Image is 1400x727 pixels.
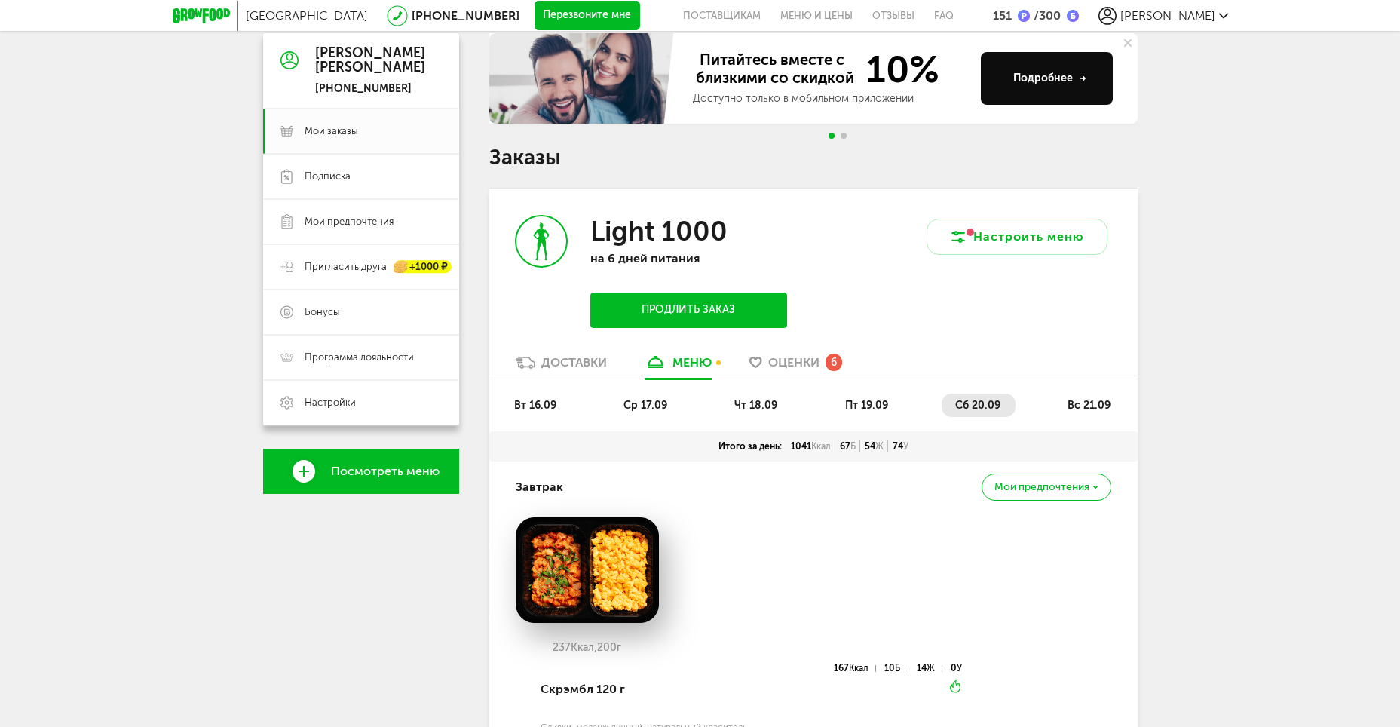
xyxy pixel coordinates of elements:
[263,109,459,154] a: Мои заказы
[742,354,850,379] a: Оценки 6
[826,354,842,370] div: 6
[875,441,884,452] span: Ж
[535,1,640,31] button: Перезвоните мне
[811,441,831,452] span: Ккал
[541,664,749,715] div: Скрэмбл 120 г
[263,154,459,199] a: Подписка
[394,261,452,274] div: +1000 ₽
[305,351,414,364] span: Программа лояльности
[637,354,719,379] a: меню
[834,665,876,672] div: 167
[305,215,394,229] span: Мои предпочтения
[305,260,387,274] span: Пригласить друга
[489,33,678,124] img: family-banner.579af9d.jpg
[829,133,835,139] span: Go to slide 1
[957,663,962,673] span: У
[541,355,607,370] div: Доставки
[305,396,356,410] span: Настройки
[263,244,459,290] a: Пригласить друга +1000 ₽
[1120,8,1215,23] span: [PERSON_NAME]
[857,51,939,88] span: 10%
[590,215,728,247] h3: Light 1000
[927,663,935,673] span: Ж
[263,335,459,380] a: Программа лояльности
[981,52,1113,105] button: Подробнее
[841,133,847,139] span: Go to slide 2
[315,82,425,96] div: [PHONE_NUMBER]
[672,355,712,370] div: меню
[514,399,556,412] span: вт 16.09
[516,473,563,502] h4: Завтрак
[993,8,1012,23] div: 151
[516,517,659,623] img: big_3rjlfb2YP8exhexx.png
[305,170,351,183] span: Подписка
[955,399,1000,412] span: сб 20.09
[508,354,614,379] a: Доставки
[489,148,1138,167] h1: Заказы
[305,124,358,138] span: Мои заказы
[263,380,459,425] a: Настройки
[768,355,819,370] span: Оценки
[693,91,969,106] div: Доступно только в мобильном приложении
[263,449,459,494] a: Посмотреть меню
[412,8,519,23] a: [PHONE_NUMBER]
[849,663,868,673] span: Ккал
[315,46,425,76] div: [PERSON_NAME] [PERSON_NAME]
[850,441,856,452] span: Б
[1013,71,1086,86] div: Подробнее
[263,199,459,244] a: Мои предпочтения
[331,465,440,478] span: Посмотреть меню
[1068,399,1111,412] span: вс 21.09
[994,482,1089,492] span: Мои предпочтения
[927,219,1107,255] button: Настроить меню
[845,399,888,412] span: пт 19.09
[1018,10,1030,22] img: bonus_p.2f9b352.png
[1030,8,1061,23] div: 300
[246,8,368,23] span: [GEOGRAPHIC_DATA]
[888,440,913,452] div: 74
[617,641,621,654] span: г
[786,440,835,452] div: 1041
[734,399,777,412] span: чт 18.09
[714,440,786,452] div: Итого за день:
[263,290,459,335] a: Бонусы
[860,440,888,452] div: 54
[835,440,860,452] div: 67
[590,293,786,328] button: Продлить заказ
[623,399,667,412] span: ср 17.09
[895,663,900,673] span: Б
[516,642,659,654] div: 237 200
[951,665,962,672] div: 0
[590,251,786,265] p: на 6 дней питания
[305,305,340,319] span: Бонусы
[693,51,857,88] span: Питайтесь вместе с близкими со скидкой
[1034,8,1039,23] span: /
[917,665,942,672] div: 14
[1067,10,1079,22] img: bonus_b.cdccf46.png
[571,641,597,654] span: Ккал,
[884,665,908,672] div: 10
[903,441,908,452] span: У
